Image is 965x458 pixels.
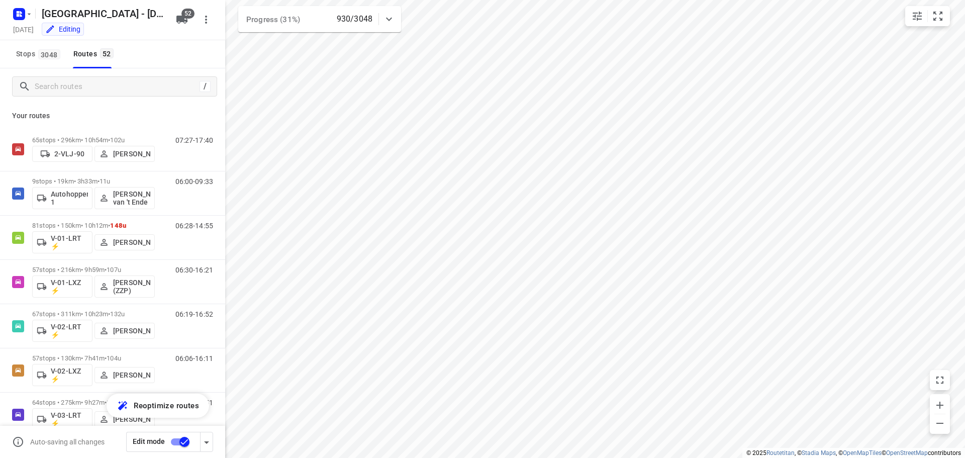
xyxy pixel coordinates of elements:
[108,222,110,229] span: •
[107,394,209,418] button: Reoptimize routes
[110,310,125,318] span: 132u
[802,449,836,456] a: Stadia Maps
[51,234,88,250] p: V-01-LRT ⚡
[38,49,60,59] span: 3048
[200,81,211,92] div: /
[32,177,155,185] p: 9 stops • 19km • 3h33m
[886,449,928,456] a: OpenStreetMap
[105,354,107,362] span: •
[38,6,168,22] h5: Rename
[113,327,150,335] p: [PERSON_NAME]
[51,190,88,206] p: Autohopper 1
[133,437,165,445] span: Edit mode
[107,266,121,273] span: 107u
[113,190,150,206] p: [PERSON_NAME] van 't Ende
[105,399,107,406] span: •
[32,354,155,362] p: 57 stops • 130km • 7h41m
[105,266,107,273] span: •
[113,238,150,246] p: [PERSON_NAME]
[928,6,948,26] button: Fit zoom
[94,323,155,339] button: [PERSON_NAME]
[51,367,88,383] p: V-02-LXZ ⚡
[32,146,92,162] button: 2-VLJ-90
[54,150,84,158] p: 2-VLJ-90
[175,136,213,144] p: 07:27-17:40
[32,276,92,298] button: V-01-LXZ ⚡
[100,177,110,185] span: 11u
[107,399,121,406] span: 112u
[175,222,213,230] p: 06:28-14:55
[337,13,372,25] p: 930/3048
[766,449,795,456] a: Routetitan
[51,279,88,295] p: V-01-LXZ ⚡
[134,399,199,412] span: Reoptimize routes
[246,15,300,24] span: Progress (31%)
[32,310,155,318] p: 67 stops • 311km • 10h23m
[94,146,155,162] button: [PERSON_NAME]
[32,136,155,144] p: 65 stops • 296km • 10h54m
[107,354,121,362] span: 104u
[94,187,155,209] button: [PERSON_NAME] van 't Ende
[100,48,114,58] span: 52
[32,320,92,342] button: V-02-LRT ⚡
[110,222,126,229] span: 148u
[907,6,927,26] button: Map settings
[110,136,125,144] span: 102u
[16,48,63,60] span: Stops
[94,367,155,383] button: [PERSON_NAME]
[32,187,92,209] button: Autohopper 1
[45,24,80,34] div: You are currently in edit mode.
[905,6,950,26] div: small contained button group
[32,231,92,253] button: V-01-LRT ⚡
[113,371,150,379] p: [PERSON_NAME]
[32,364,92,386] button: V-02-LXZ ⚡
[746,449,961,456] li: © 2025 , © , © © contributors
[32,399,155,406] p: 64 stops • 275km • 9h27m
[108,310,110,318] span: •
[35,79,200,95] input: Search routes
[32,222,155,229] p: 81 stops • 150km • 10h12m
[181,9,195,19] span: 52
[172,10,192,30] button: 52
[175,354,213,362] p: 06:06-16:11
[30,438,105,446] p: Auto-saving all changes
[51,323,88,339] p: V-02-LRT ⚡
[108,136,110,144] span: •
[32,408,92,430] button: V-03-LRT ⚡
[238,6,401,32] div: Progress (31%)930/3048
[9,24,38,35] h5: Project date
[73,48,117,60] div: Routes
[113,150,150,158] p: [PERSON_NAME]
[94,411,155,427] button: [PERSON_NAME]
[32,266,155,273] p: 57 stops • 216km • 9h59m
[51,411,88,427] p: V-03-LRT ⚡
[94,276,155,298] button: [PERSON_NAME] (ZZP)
[94,234,155,250] button: [PERSON_NAME]
[98,177,100,185] span: •
[175,177,213,186] p: 06:00-09:33
[843,449,882,456] a: OpenMapTiles
[113,279,150,295] p: [PERSON_NAME] (ZZP)
[175,310,213,318] p: 06:19-16:52
[12,111,213,121] p: Your routes
[113,415,150,423] p: [PERSON_NAME]
[175,266,213,274] p: 06:30-16:21
[201,435,213,448] div: Driver app settings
